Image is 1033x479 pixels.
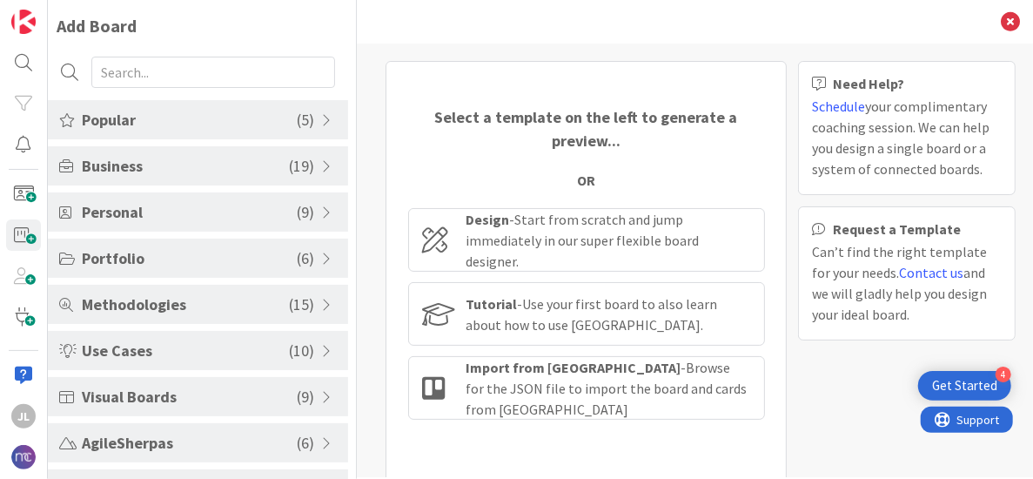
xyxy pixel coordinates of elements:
span: ( 9 ) [297,385,314,408]
b: Import from [GEOGRAPHIC_DATA] [466,359,681,376]
span: ( 19 ) [289,154,314,178]
span: Business [82,154,289,178]
span: ( 5 ) [297,108,314,132]
div: JL [11,404,36,428]
input: Search... [91,57,335,88]
span: Visual Boards [82,385,297,408]
img: avatar [11,445,36,469]
div: - Start from scratch and jump immediately in our super flexible board designer. [466,209,750,272]
span: Use Cases [82,339,289,362]
span: ( 10 ) [289,339,314,362]
span: Methodologies [82,293,289,316]
div: - Use your first board to also learn about how to use [GEOGRAPHIC_DATA]. [466,293,750,335]
div: OR [577,170,595,191]
img: Visit kanbanzone.com [11,10,36,34]
a: Contact us [899,264,963,281]
span: Popular [82,108,297,132]
span: ( 6 ) [297,431,314,455]
b: Design [466,211,510,228]
span: your complimentary coaching session. We can help you design a single board or a system of connect... [812,98,989,178]
a: Schedule [812,98,865,115]
div: Can’t find the right template for your needs. and we will gladly help you design your ideal board. [812,241,1002,325]
div: - Browse for the JSON file to import the board and cards from [GEOGRAPHIC_DATA] [466,357,750,420]
span: ( 9 ) [297,200,314,224]
div: 4 [996,367,1011,382]
span: AgileSherpas [82,431,297,455]
span: Portfolio [82,246,297,270]
div: Get Started [932,377,997,395]
div: Add Board [57,13,137,39]
span: Personal [82,200,297,224]
span: ( 6 ) [297,246,314,270]
span: ( 15 ) [289,293,314,316]
div: Select a template on the left to generate a preview... [404,105,768,152]
div: Open Get Started checklist, remaining modules: 4 [918,371,1011,401]
span: Support [37,3,79,24]
b: Need Help? [833,77,904,91]
b: Request a Template [833,222,961,236]
b: Tutorial [466,295,518,313]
